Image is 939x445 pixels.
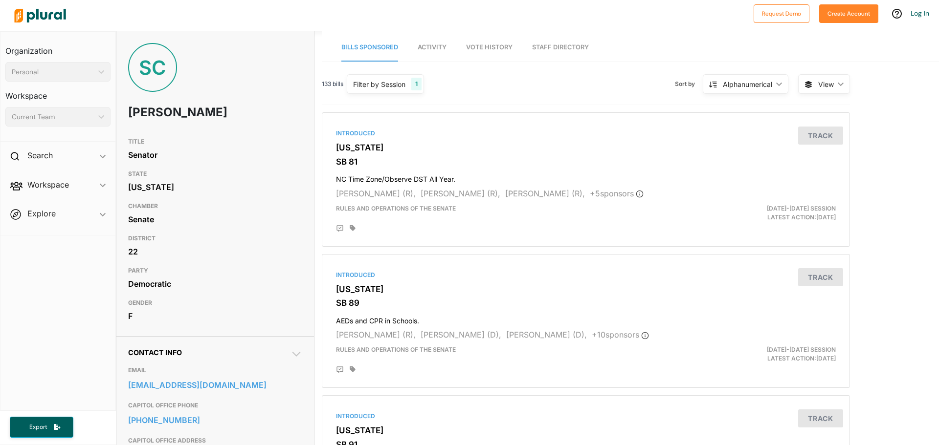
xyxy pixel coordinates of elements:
[336,157,836,167] h3: SB 81
[336,170,836,184] h4: NC Time Zone/Observe DST All Year.
[336,129,836,138] div: Introduced
[336,425,836,435] h3: [US_STATE]
[336,412,836,421] div: Introduced
[798,409,843,427] button: Track
[336,366,344,374] div: Add Position Statement
[128,43,177,92] div: SC
[754,4,809,23] button: Request Demo
[128,297,302,309] h3: GENDER
[128,364,302,376] h3: EMAIL
[532,34,589,62] a: Staff Directory
[336,271,836,279] div: Introduced
[128,276,302,291] div: Democratic
[128,200,302,212] h3: CHAMBER
[128,413,302,427] a: [PHONE_NUMBER]
[754,8,809,18] a: Request Demo
[22,423,54,431] span: Export
[341,43,398,51] span: Bills Sponsored
[336,312,836,325] h4: AEDs and CPR in Schools.
[341,34,398,62] a: Bills Sponsored
[128,168,302,180] h3: STATE
[798,127,843,145] button: Track
[466,43,513,51] span: Vote History
[350,225,356,232] div: Add tags
[819,8,878,18] a: Create Account
[128,348,182,357] span: Contact Info
[128,136,302,148] h3: TITLE
[819,4,878,23] button: Create Account
[336,143,836,152] h3: [US_STATE]
[336,346,456,353] span: Rules and Operations of the Senate
[505,189,585,198] span: [PERSON_NAME] (R),
[421,189,500,198] span: [PERSON_NAME] (R),
[675,80,703,88] span: Sort by
[128,265,302,276] h3: PARTY
[128,98,232,127] h1: [PERSON_NAME]
[798,268,843,286] button: Track
[818,79,834,89] span: View
[911,9,929,18] a: Log In
[336,189,416,198] span: [PERSON_NAME] (R),
[353,79,405,89] div: Filter by Session
[421,330,501,339] span: [PERSON_NAME] (D),
[12,112,94,122] div: Current Team
[466,34,513,62] a: Vote History
[128,400,302,411] h3: CAPITOL OFFICE PHONE
[767,205,836,212] span: [DATE]-[DATE] Session
[671,204,843,222] div: Latest Action: [DATE]
[336,330,416,339] span: [PERSON_NAME] (R),
[723,79,772,89] div: Alphanumerical
[12,67,94,77] div: Personal
[418,43,447,51] span: Activity
[418,34,447,62] a: Activity
[5,37,111,58] h3: Organization
[350,366,356,373] div: Add tags
[128,148,302,162] div: Senator
[322,80,343,88] span: 133 bills
[128,309,302,323] div: F
[27,150,53,161] h2: Search
[506,330,587,339] span: [PERSON_NAME] (D),
[592,330,649,339] span: + 10 sponsor s
[5,82,111,103] h3: Workspace
[10,417,73,438] button: Export
[128,212,302,227] div: Senate
[336,284,836,294] h3: [US_STATE]
[128,180,302,194] div: [US_STATE]
[671,345,843,363] div: Latest Action: [DATE]
[336,225,344,233] div: Add Position Statement
[336,205,456,212] span: Rules and Operations of the Senate
[767,346,836,353] span: [DATE]-[DATE] Session
[336,298,836,308] h3: SB 89
[590,189,644,198] span: + 5 sponsor s
[128,244,302,259] div: 22
[128,378,302,392] a: [EMAIL_ADDRESS][DOMAIN_NAME]
[411,78,422,90] div: 1
[128,233,302,244] h3: DISTRICT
